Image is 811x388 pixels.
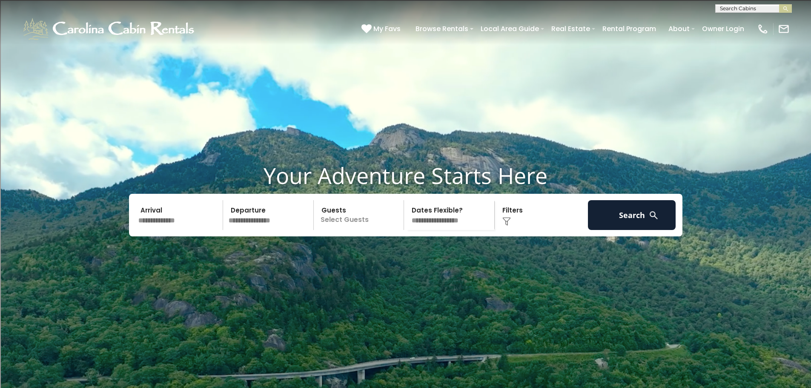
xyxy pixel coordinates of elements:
a: Real Estate [547,21,594,36]
a: Local Area Guide [476,21,543,36]
span: My Favs [373,23,401,34]
img: White-1-1-2.png [21,16,198,42]
a: Owner Login [698,21,748,36]
img: mail-regular-white.png [778,23,790,35]
img: phone-regular-white.png [757,23,769,35]
a: Rental Program [598,21,660,36]
a: About [664,21,694,36]
a: My Favs [361,23,403,34]
a: Browse Rentals [411,21,473,36]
